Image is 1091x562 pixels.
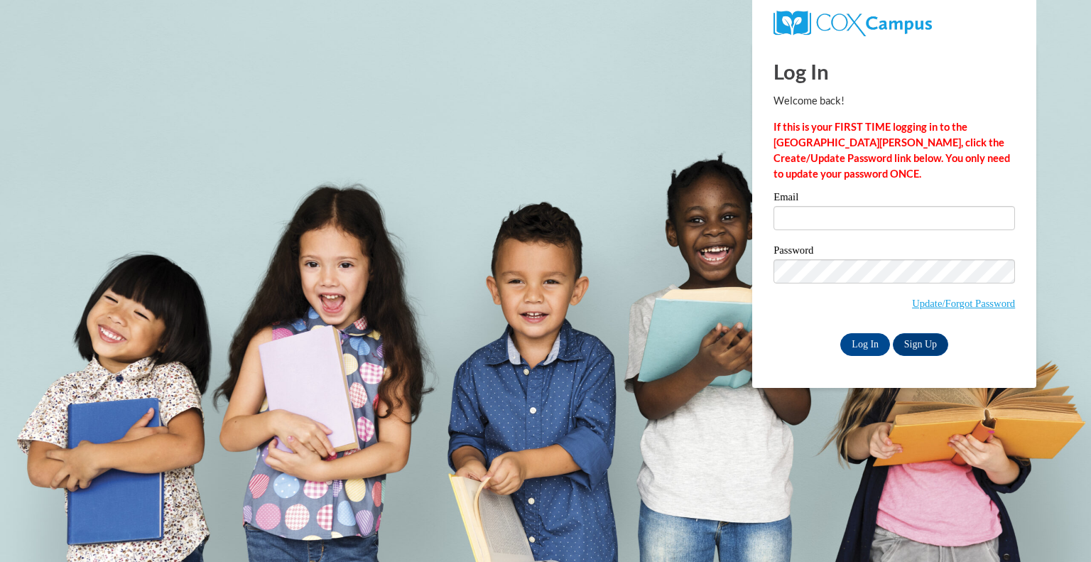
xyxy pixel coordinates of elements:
input: Log In [840,333,890,356]
a: COX Campus [774,16,932,28]
img: COX Campus [774,11,932,36]
label: Password [774,245,1015,259]
label: Email [774,192,1015,206]
p: Welcome back! [774,93,1015,109]
h1: Log In [774,57,1015,86]
strong: If this is your FIRST TIME logging in to the [GEOGRAPHIC_DATA][PERSON_NAME], click the Create/Upd... [774,121,1010,180]
a: Sign Up [893,333,948,356]
a: Update/Forgot Password [912,298,1015,309]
